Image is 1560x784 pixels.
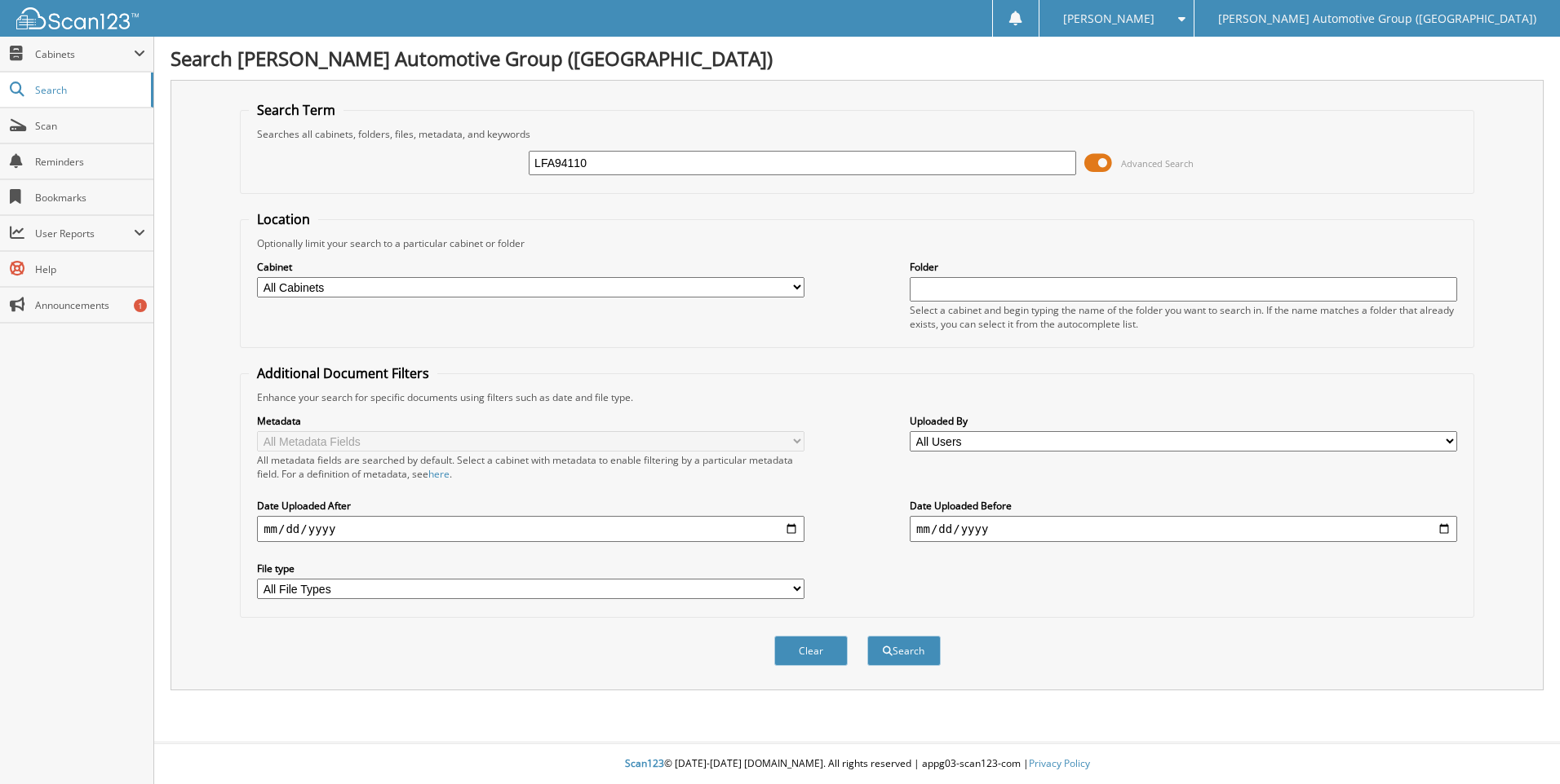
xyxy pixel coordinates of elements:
[249,127,1465,141] div: Searches all cabinets, folders, files, metadata, and keywords
[1029,756,1090,770] a: Privacy Policy
[625,756,664,770] span: Scan123
[35,227,134,240] span: User Reports
[910,516,1457,542] input: end
[249,210,318,228] legend: Location
[910,303,1457,331] div: Select a cabinet and begin typing the name of the folder you want to search in. If the name match...
[35,298,145,312] span: Announcements
[35,262,145,276] span: Help
[35,47,134,61] span: Cabinets
[774,636,848,666] button: Clear
[257,499,804,513] label: Date Uploaded After
[35,83,143,97] span: Search
[249,101,343,119] legend: Search Term
[1063,14,1154,24] span: [PERSON_NAME]
[171,45,1544,72] h1: Search [PERSON_NAME] Automotive Group ([GEOGRAPHIC_DATA])
[35,155,145,169] span: Reminders
[134,299,147,312] div: 1
[1218,14,1536,24] span: [PERSON_NAME] Automotive Group ([GEOGRAPHIC_DATA])
[1121,157,1194,170] span: Advanced Search
[249,390,1465,404] div: Enhance your search for specific documents using filters such as date and file type.
[16,7,139,29] img: scan123-logo-white.svg
[910,499,1457,513] label: Date Uploaded Before
[257,516,804,542] input: start
[249,236,1465,250] div: Optionally limit your search to a particular cabinet or folder
[257,260,804,274] label: Cabinet
[257,414,804,428] label: Metadata
[257,453,804,481] div: All metadata fields are searched by default. Select a cabinet with metadata to enable filtering b...
[35,119,145,133] span: Scan
[154,744,1560,784] div: © [DATE]-[DATE] [DOMAIN_NAME]. All rights reserved | appg03-scan123-com |
[910,260,1457,274] label: Folder
[249,364,437,382] legend: Additional Document Filters
[35,191,145,205] span: Bookmarks
[428,467,450,481] a: here
[257,562,804,575] label: File type
[867,636,941,666] button: Search
[910,414,1457,428] label: Uploaded By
